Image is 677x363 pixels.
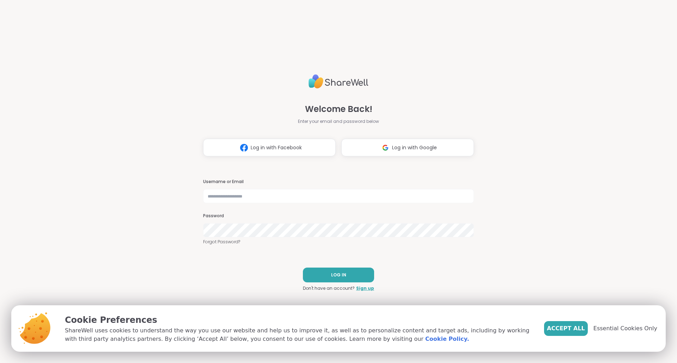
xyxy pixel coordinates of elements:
[309,71,368,92] img: ShareWell Logo
[303,268,374,282] button: LOG IN
[303,285,355,292] span: Don't have an account?
[298,118,379,125] span: Enter your email and password below
[593,324,657,333] span: Essential Cookies Only
[251,144,302,151] span: Log in with Facebook
[203,179,474,185] h3: Username or Email
[544,321,588,336] button: Accept All
[341,139,474,156] button: Log in with Google
[305,103,372,115] span: Welcome Back!
[547,324,585,333] span: Accept All
[65,314,533,326] p: Cookie Preferences
[392,144,437,151] span: Log in with Google
[203,239,474,245] a: Forgot Password?
[203,139,336,156] button: Log in with Facebook
[237,141,251,154] img: ShareWell Logomark
[379,141,392,154] img: ShareWell Logomark
[65,326,533,343] p: ShareWell uses cookies to understand the way you use our website and help us to improve it, as we...
[356,285,374,292] a: Sign up
[203,213,474,219] h3: Password
[331,272,346,278] span: LOG IN
[425,335,469,343] a: Cookie Policy.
